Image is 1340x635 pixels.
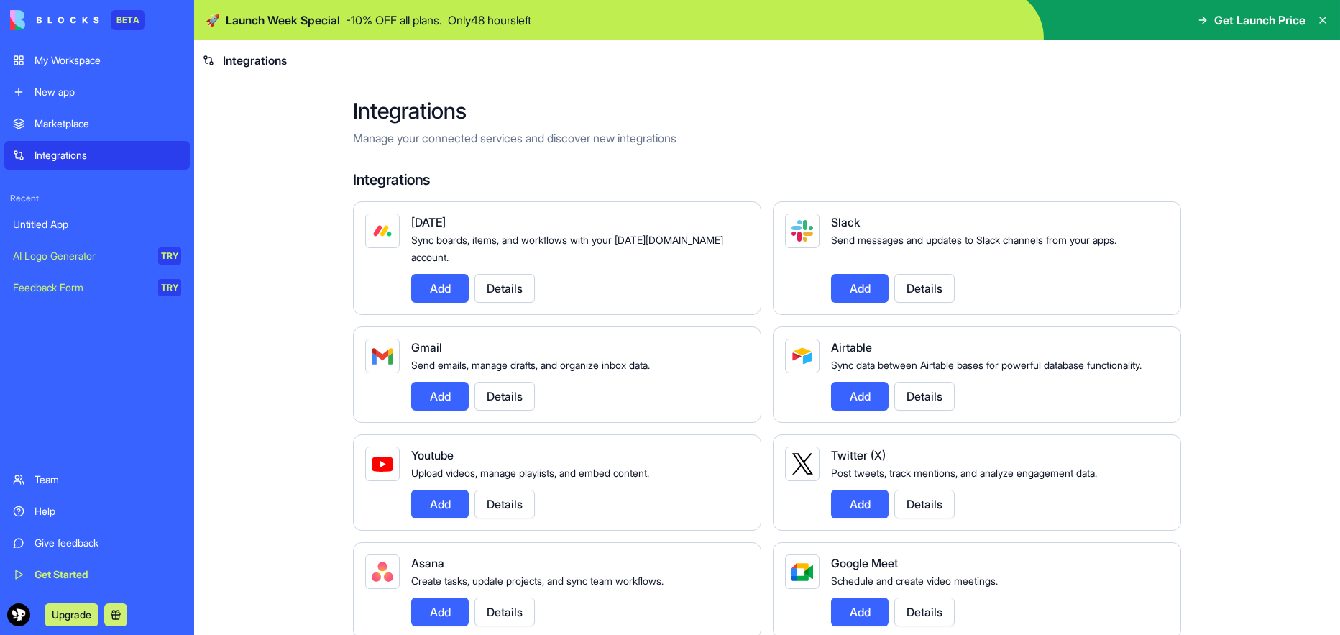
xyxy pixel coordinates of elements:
a: Give feedback [4,529,190,557]
span: Integrations [223,52,287,69]
a: Team [4,465,190,494]
span: Post tweets, track mentions, and analyze engagement data. [831,467,1097,479]
div: AI Logo Generator [13,249,148,263]
span: Schedule and create video meetings. [831,575,998,587]
button: Details [894,382,955,411]
span: Sync data between Airtable bases for powerful database functionality. [831,359,1142,371]
img: ACg8ocJvXxoDptqcYrBvVETlX18cuHd7RZZN30CGqxH_opVZhvjkgFGE_A=s96-c [7,603,30,626]
button: Add [411,598,469,626]
span: 🚀 [206,12,220,29]
button: Add [831,598,889,626]
button: Add [411,382,469,411]
a: BETA [10,10,145,30]
span: Airtable [831,340,872,355]
span: Youtube [411,448,454,462]
div: Team [35,472,181,487]
a: Help [4,497,190,526]
button: Add [831,382,889,411]
span: Slack [831,215,860,229]
a: My Workspace [4,46,190,75]
button: Upload attachment [68,471,80,483]
button: Gif picker [45,471,57,483]
span: Create tasks, update projects, and sync team workflows. [411,575,664,587]
img: Profile image for Shelly [41,8,64,31]
span: Sync boards, items, and workflows with your [DATE][DOMAIN_NAME] account. [411,234,723,263]
span: Send emails, manage drafts, and organize inbox data. [411,359,650,371]
span: Get Launch Price [1214,12,1305,29]
textarea: Message… [12,441,275,465]
button: Details [894,490,955,518]
div: Integrations [35,148,181,163]
p: Active [70,18,98,32]
button: Home [225,6,252,33]
span: [DATE] [411,215,446,229]
button: Upgrade [45,603,98,626]
div: Untitled App [13,217,181,232]
a: Get Started [4,560,190,589]
a: AI Logo GeneratorTRY [4,242,190,270]
a: Marketplace [4,109,190,138]
p: Manage your connected services and discover new integrations [353,129,1181,147]
img: logo [10,10,99,30]
div: My Workspace [35,53,181,68]
button: Add [831,490,889,518]
span: Upload videos, manage playlists, and embed content. [411,467,649,479]
button: Send a message… [247,465,270,488]
a: Integrations [4,141,190,170]
span: Gmail [411,340,442,355]
button: Details [894,598,955,626]
div: Shelly • 47m ago [23,152,98,161]
div: Feedback Form [13,280,148,295]
button: Details [894,274,955,303]
h1: Shelly [70,7,104,18]
span: Send messages and updates to Slack channels from your apps. [831,234,1116,246]
span: Recent [4,193,190,204]
a: Feedback FormTRY [4,273,190,302]
div: Marketplace [35,117,181,131]
h4: Integrations [353,170,1181,190]
a: Upgrade [45,607,98,621]
a: New app [4,78,190,106]
div: Give feedback [35,536,181,550]
div: Get Started [35,567,181,582]
p: Only 48 hours left [448,12,531,29]
span: Launch Week Special [226,12,340,29]
h2: Integrations [353,98,1181,124]
div: Hey [PERSON_NAME] 👋 [23,91,224,106]
button: go back [9,6,37,33]
button: Details [474,598,535,626]
button: Emoji picker [22,471,34,483]
button: Details [474,382,535,411]
div: Close [252,6,278,32]
div: TRY [158,279,181,296]
button: Details [474,490,535,518]
div: Help [35,504,181,518]
span: Google Meet [831,556,898,570]
div: Shelly says… [12,83,276,181]
p: - 10 % OFF all plans. [346,12,442,29]
div: BETA [111,10,145,30]
span: Twitter (X) [831,448,886,462]
button: Add [411,490,469,518]
div: Hey [PERSON_NAME] 👋Welcome to Blocks 🙌 I'm here if you have any questions!Shelly • 47m ago [12,83,236,150]
button: Start recording [91,471,103,483]
a: Untitled App [4,210,190,239]
span: Asana [411,556,444,570]
div: TRY [158,247,181,265]
div: New app [35,85,181,99]
button: Add [831,274,889,303]
button: Details [474,274,535,303]
button: Add [411,274,469,303]
div: Welcome to Blocks 🙌 I'm here if you have any questions! [23,113,224,141]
